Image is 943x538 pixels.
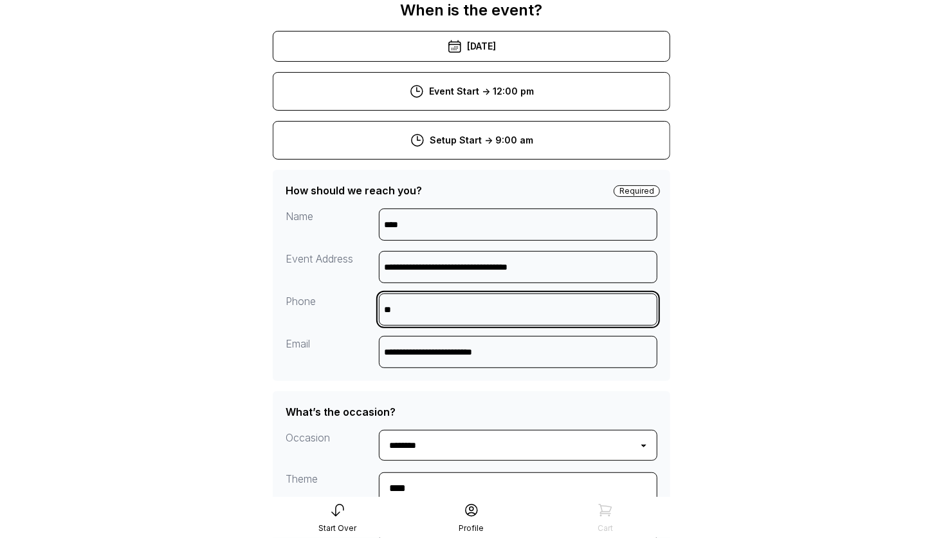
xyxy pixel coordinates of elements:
div: How should we reach you? [286,183,422,198]
div: Profile [459,523,484,533]
div: Theme [286,471,379,503]
div: Start Over [319,523,357,533]
div: Required [614,185,660,197]
div: [DATE] [273,31,670,62]
div: Cart [598,523,613,533]
div: Event Address [286,251,379,283]
div: Name [286,209,379,241]
div: Phone [286,293,379,326]
div: Email [286,336,379,368]
div: What’s the occasion? [286,404,396,420]
div: Occasion [286,430,379,461]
